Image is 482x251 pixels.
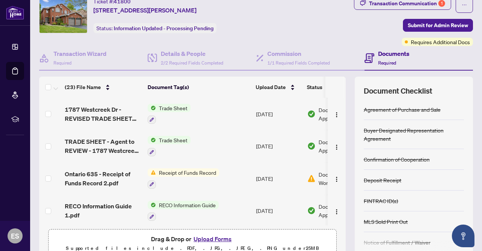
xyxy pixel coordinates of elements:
[156,168,219,177] span: Receipt of Funds Record
[267,49,330,58] h4: Commission
[331,205,343,217] button: Logo
[267,60,330,66] span: 1/1 Required Fields Completed
[65,83,101,91] span: (23) File Name
[331,140,343,152] button: Logo
[253,130,304,162] td: [DATE]
[334,112,340,118] img: Logo
[307,110,316,118] img: Document Status
[378,60,396,66] span: Required
[462,2,467,8] span: ellipsis
[65,169,142,188] span: Ontario 635 - Receipt of Funds Record 2.pdf
[161,49,223,58] h4: Details & People
[334,176,340,182] img: Logo
[364,86,432,96] span: Document Checklist
[256,83,286,91] span: Upload Date
[253,162,304,195] td: [DATE]
[148,201,219,221] button: Status IconRECO Information Guide
[11,231,19,241] span: ES
[403,19,473,32] button: Submit for Admin Review
[307,174,316,183] img: Document Status
[319,138,365,154] span: Document Approved
[93,23,217,33] div: Status:
[148,104,191,124] button: Status IconTrade Sheet
[145,77,253,98] th: Document Tag(s)
[304,77,368,98] th: Status
[65,105,142,123] span: 1787 Westcreek Dr - REVISED TRADE SHEET 1.pdf
[364,155,430,163] div: Confirmation of Cooperation
[364,197,398,205] div: FINTRAC ID(s)
[364,126,464,143] div: Buyer Designated Representation Agreement
[148,201,156,209] img: Status Icon
[93,6,197,15] span: [STREET_ADDRESS][PERSON_NAME]
[148,168,219,189] button: Status IconReceipt of Funds Record
[156,136,191,144] span: Trade Sheet
[331,172,343,185] button: Logo
[114,25,214,32] span: Information Updated - Processing Pending
[411,38,470,46] span: Requires Additional Docs
[253,195,304,227] td: [DATE]
[191,234,234,244] button: Upload Forms
[156,201,219,209] span: RECO Information Guide
[253,77,304,98] th: Upload Date
[319,170,365,187] span: Document Needs Work
[331,108,343,120] button: Logo
[307,142,316,150] img: Document Status
[156,104,191,112] span: Trade Sheet
[6,6,24,20] img: logo
[148,104,156,112] img: Status Icon
[319,106,365,122] span: Document Approved
[65,137,142,155] span: TRADE SHEET - Agent to REVIEW - 1787 Westcreek Dr 1.pdf
[53,60,72,66] span: Required
[452,225,474,247] button: Open asap
[53,49,107,58] h4: Transaction Wizard
[148,168,156,177] img: Status Icon
[307,206,316,215] img: Document Status
[364,238,430,246] div: Notice of Fulfillment / Waiver
[378,49,409,58] h4: Documents
[65,202,142,220] span: RECO Information Guide 1.pdf
[148,136,156,144] img: Status Icon
[364,217,408,226] div: MLS Sold Print Out
[364,176,401,184] div: Deposit Receipt
[408,19,468,31] span: Submit for Admin Review
[161,60,223,66] span: 2/2 Required Fields Completed
[334,209,340,215] img: Logo
[151,234,234,244] span: Drag & Drop or
[319,202,365,219] span: Document Approved
[307,83,322,91] span: Status
[148,136,191,156] button: Status IconTrade Sheet
[334,144,340,150] img: Logo
[253,98,304,130] td: [DATE]
[62,77,145,98] th: (23) File Name
[364,105,441,114] div: Agreement of Purchase and Sale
